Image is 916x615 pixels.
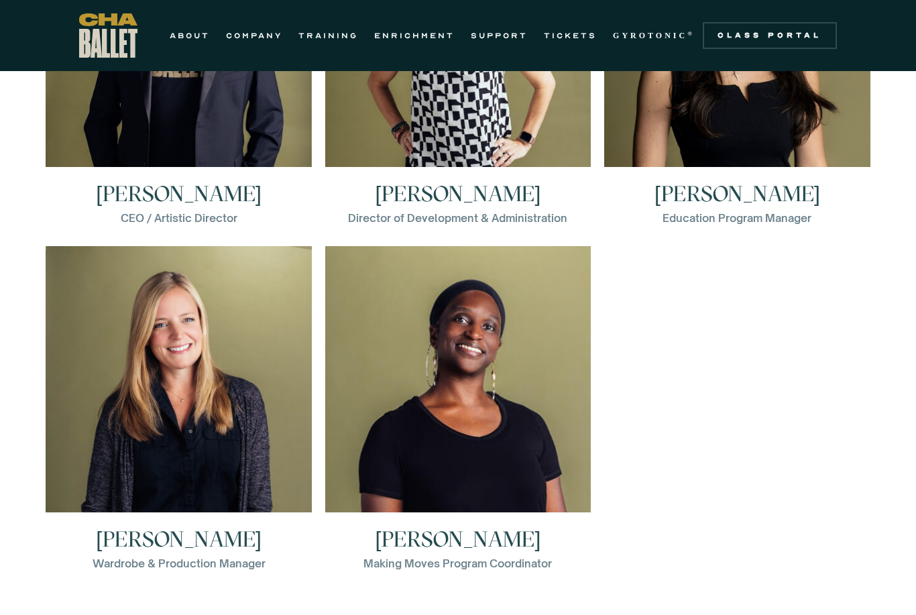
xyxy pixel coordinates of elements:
a: ABOUT [170,27,210,44]
div: Director of Development & Administration [348,210,567,226]
a: Class Portal [703,22,837,49]
a: COMPANY [226,27,282,44]
a: home [79,13,137,58]
a: [PERSON_NAME]Making Moves Program Coordinator [325,246,591,571]
h3: [PERSON_NAME] [376,528,541,550]
a: GYROTONIC® [613,27,695,44]
div: Making Moves Program Coordinator [363,555,552,571]
h3: [PERSON_NAME] [654,183,820,205]
strong: GYROTONIC [613,31,687,40]
a: [PERSON_NAME]Wardrobe & Production Manager [46,246,311,571]
h3: [PERSON_NAME] [96,528,262,550]
div: Class Portal [711,30,829,41]
sup: ® [687,30,695,37]
div: Wardrobe & Production Manager [93,555,266,571]
a: TRAINING [298,27,358,44]
a: TICKETS [544,27,597,44]
h3: [PERSON_NAME] [376,183,541,205]
a: ENRICHMENT [374,27,455,44]
h3: [PERSON_NAME] [96,183,262,205]
a: SUPPORT [471,27,528,44]
div: CEO / Artistic Director [121,210,237,226]
div: Education Program Manager [663,210,811,226]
